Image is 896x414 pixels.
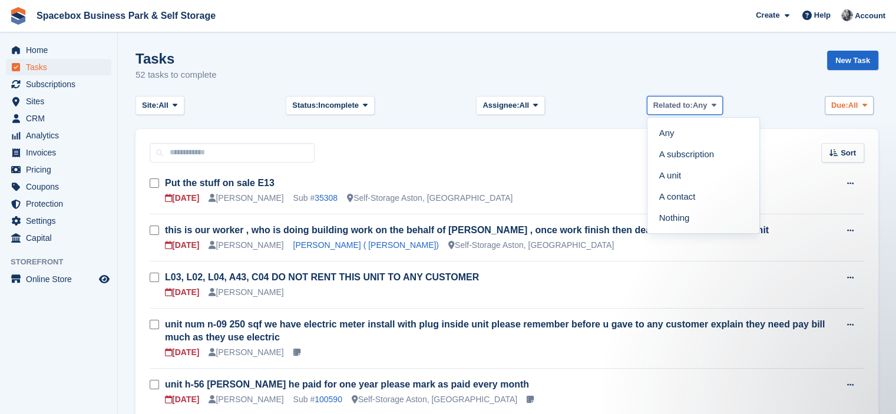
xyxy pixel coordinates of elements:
div: [PERSON_NAME] [209,286,283,299]
span: Coupons [26,178,97,195]
span: Capital [26,230,97,246]
a: menu [6,93,111,110]
span: Site: [142,100,158,111]
span: Due: [831,100,848,111]
span: Assignee: [482,100,519,111]
a: Any [652,122,755,144]
a: 35308 [315,193,338,203]
a: L03, L02, L04, A43, C04 DO NOT RENT THIS UNIT TO ANY CUSTOMER [165,272,479,282]
span: Status: [292,100,318,111]
a: menu [6,144,111,161]
a: 100590 [315,395,342,404]
span: Pricing [26,161,97,178]
div: Self-Storage Aston, [GEOGRAPHIC_DATA] [352,393,517,406]
span: Help [814,9,831,21]
a: A contact [652,186,755,207]
button: Due: All [825,96,874,115]
span: Storefront [11,256,117,268]
span: Related to: [653,100,693,111]
span: All [848,100,858,111]
span: Analytics [26,127,97,144]
span: Home [26,42,97,58]
a: A subscription [652,144,755,165]
span: Invoices [26,144,97,161]
a: menu [6,161,111,178]
span: Sort [841,147,856,159]
span: Sites [26,93,97,110]
a: menu [6,271,111,287]
span: Subscriptions [26,76,97,92]
a: menu [6,127,111,144]
div: [DATE] [165,192,199,204]
span: Settings [26,213,97,229]
a: menu [6,76,111,92]
span: Any [693,100,707,111]
img: SUDIPTA VIRMANI [841,9,853,21]
a: this is our worker , who is doing building work on the behalf of [PERSON_NAME] , once work finish... [165,225,769,235]
button: Related to: Any [647,96,723,115]
button: Assignee: All [476,96,545,115]
a: Spacebox Business Park & Self Storage [32,6,220,25]
div: [PERSON_NAME] [209,239,283,251]
button: Status: Incomplete [286,96,374,115]
span: Tasks [26,59,97,75]
span: CRM [26,110,97,127]
span: Account [855,10,885,22]
div: [DATE] [165,239,199,251]
a: menu [6,178,111,195]
a: Preview store [97,272,111,286]
span: Online Store [26,271,97,287]
span: Incomplete [318,100,359,111]
a: Nothing [652,207,755,228]
div: [DATE] [165,286,199,299]
a: menu [6,213,111,229]
span: All [520,100,530,111]
a: unit h-56 [PERSON_NAME] he paid for one year please mark as paid every month [165,379,529,389]
button: Site: All [135,96,184,115]
div: Self-Storage Aston, [GEOGRAPHIC_DATA] [448,239,614,251]
div: Sub # [293,192,338,204]
a: menu [6,110,111,127]
a: menu [6,59,111,75]
span: Protection [26,196,97,212]
a: menu [6,42,111,58]
a: A unit [652,165,755,186]
img: stora-icon-8386f47178a22dfd0bd8f6a31ec36ba5ce8667c1dd55bd0f319d3a0aa187defe.svg [9,7,27,25]
a: unit num n-09 250 sqf we have electric meter install with plug inside unit please remember before... [165,319,825,342]
div: Self-Storage Aston, [GEOGRAPHIC_DATA] [347,192,513,204]
h1: Tasks [135,51,217,67]
div: [PERSON_NAME] [209,393,283,406]
a: menu [6,230,111,246]
p: 52 tasks to complete [135,68,217,82]
div: Sub # [293,393,342,406]
div: [PERSON_NAME] [209,192,283,204]
span: All [158,100,168,111]
span: Create [756,9,779,21]
a: [PERSON_NAME] ( [PERSON_NAME]) [293,240,439,250]
div: [PERSON_NAME] [209,346,283,359]
a: menu [6,196,111,212]
a: Put the stuff on sale E13 [165,178,275,188]
a: New Task [827,51,878,70]
div: [DATE] [165,393,199,406]
div: [DATE] [165,346,199,359]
